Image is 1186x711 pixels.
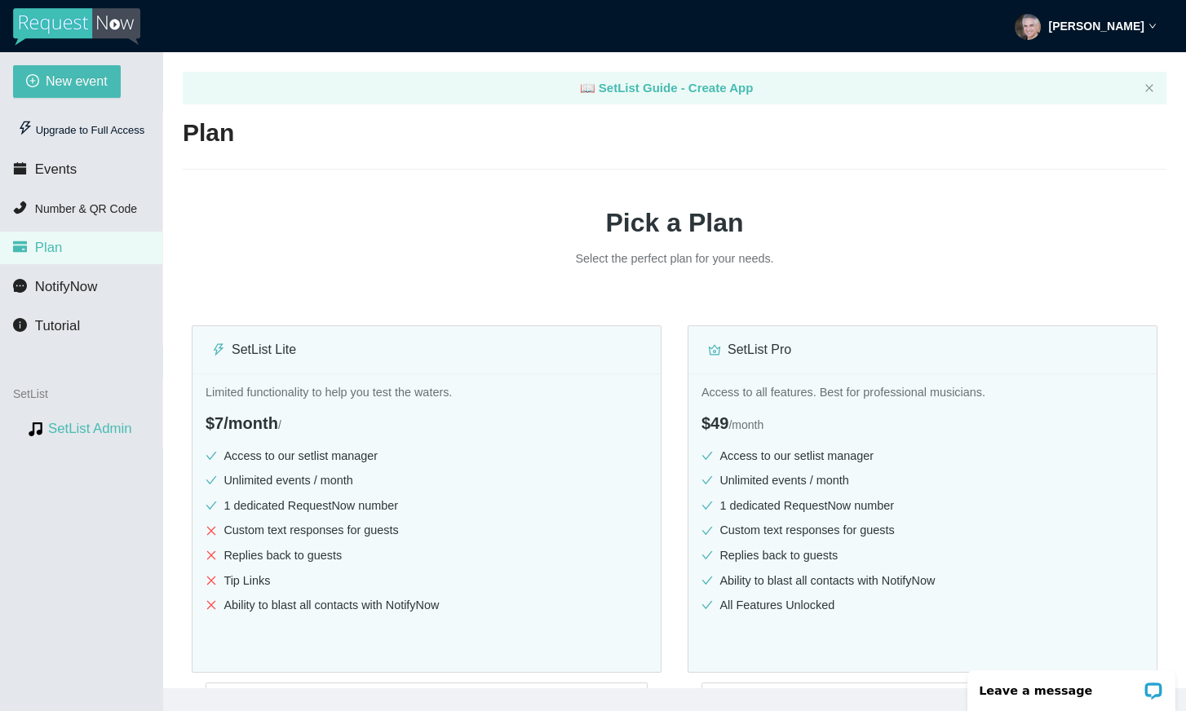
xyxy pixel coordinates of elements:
li: 1 dedicated RequestNow number [206,497,648,515]
span: thunderbolt [18,121,33,135]
h1: Pick a Plan [183,202,1166,243]
a: SetList Admin [48,421,132,436]
span: Number & QR Code [35,202,137,215]
span: / month [728,418,763,431]
span: close [206,599,217,611]
span: Select [411,687,443,704]
h2: Plan [183,117,1166,150]
div: Upgrade to Full Access [13,114,149,147]
span: Events [35,161,77,177]
div: SetList Lite [212,339,641,360]
span: down [1148,22,1157,30]
span: info-circle [13,318,27,332]
span: check [701,575,713,586]
img: RequestNow [13,8,140,46]
li: Ability to blast all contacts with NotifyNow [206,596,648,615]
li: Unlimited events / month [701,471,1144,490]
span: crown [708,343,721,356]
span: / [278,418,281,431]
button: Select [701,682,1144,709]
li: Custom text responses for guests [206,521,648,540]
iframe: LiveChat chat widget [957,660,1186,711]
span: check [701,550,713,561]
div: SetList Pro [708,339,1137,360]
li: Unlimited events / month [206,471,648,490]
p: Access to all features. Best for professional musicians. [701,383,1144,402]
span: calendar [13,161,27,175]
span: check [701,450,713,461]
span: $7/month [206,414,278,432]
li: Access to our setlist manager [206,447,648,466]
span: laptop [580,81,595,95]
li: Access to our setlist manager [701,447,1144,466]
span: check [701,475,713,486]
strong: [PERSON_NAME] [1049,20,1144,33]
span: check [206,500,217,511]
span: Tutorial [35,318,80,333]
span: Select [907,687,939,704]
span: check [206,450,217,461]
span: Plan [35,240,63,255]
span: close [206,575,217,586]
span: thunderbolt [212,343,225,356]
span: credit-card [13,240,27,254]
li: Replies back to guests [206,546,648,565]
span: close [206,550,217,561]
span: plus-circle [26,74,39,90]
span: $49 [701,414,728,432]
button: close [1144,83,1154,94]
button: plus-circleNew event [13,65,121,98]
li: Tip Links [206,572,648,590]
span: check [701,525,713,537]
li: Replies back to guests [701,546,1144,565]
span: check [206,475,217,486]
p: Select the perfect plan for your needs. [430,250,919,268]
span: NotifyNow [35,279,97,294]
span: check [701,599,713,611]
li: Custom text responses for guests [701,521,1144,540]
span: check [701,500,713,511]
li: Ability to blast all contacts with NotifyNow [701,572,1144,590]
span: close [1144,83,1154,93]
span: phone [13,201,27,214]
li: All Features Unlocked [701,596,1144,615]
span: close [206,525,217,537]
li: 1 dedicated RequestNow number [701,497,1144,515]
img: ACg8ocJhuV_folQwTVgLi2uX63GwE3QUcStI9G2l7BvU_yV_nxuoUPtl-g=s96-c [1015,14,1041,40]
button: Select [206,682,648,709]
a: laptop SetList Guide - Create App [580,81,754,95]
span: New event [46,71,108,91]
span: message [13,279,27,293]
p: Limited functionality to help you test the waters. [206,383,648,402]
